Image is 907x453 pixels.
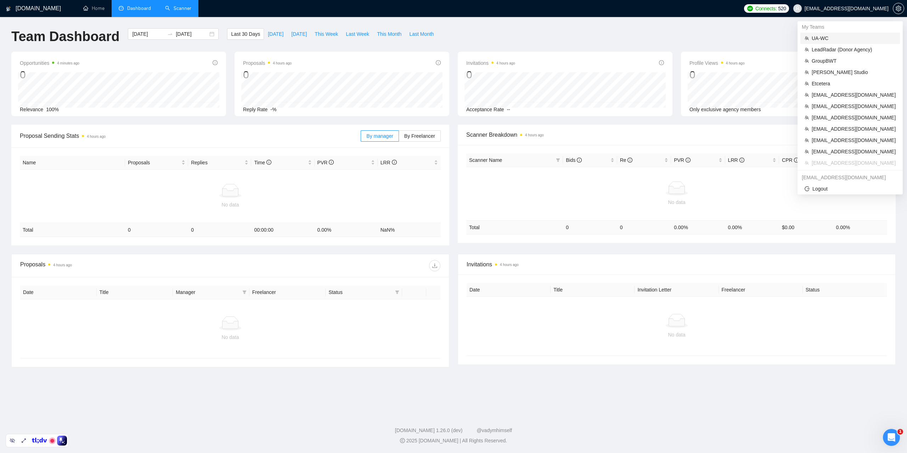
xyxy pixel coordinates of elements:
span: [PERSON_NAME] Studio [812,68,896,76]
h1: Team Dashboard [11,28,119,45]
span: UA-WC [812,34,896,42]
time: 4 hours ago [525,133,544,137]
td: 0.00 % [725,220,779,234]
span: team [805,149,809,154]
span: info-circle [329,160,334,165]
td: 0 [563,220,617,234]
span: team [805,104,809,108]
span: [EMAIL_ADDRESS][DOMAIN_NAME] [812,102,896,110]
time: 4 minutes ago [57,61,79,65]
th: Date [20,285,97,299]
span: team [805,138,809,142]
div: No data [23,201,438,209]
span: GroupBWT [812,57,896,65]
span: filter [394,287,401,298]
time: 4 hours ago [500,263,519,267]
span: Invitations [467,260,887,269]
span: 100% [46,107,59,112]
span: Only exclusive agency members [689,107,761,112]
span: logout [805,186,810,191]
span: LeadRadar (Donor Agency) [812,46,896,53]
th: Proposals [125,156,188,170]
span: By Freelancer [404,133,435,139]
span: filter [395,290,399,294]
button: Last 30 Days [227,28,264,40]
span: filter [554,155,562,165]
div: No data [472,331,881,339]
div: 2025 [DOMAIN_NAME] | All Rights Reserved. [6,437,901,444]
time: 4 hours ago [53,263,72,267]
span: team [805,47,809,52]
div: 0 [243,68,292,81]
span: info-circle [659,60,664,65]
th: Title [97,285,173,299]
span: Replies [191,159,243,166]
span: PVR [674,157,691,163]
span: filter [556,158,560,162]
time: 4 hours ago [496,61,515,65]
span: [EMAIL_ADDRESS][DOMAIN_NAME] [812,114,896,121]
span: 1 [897,429,903,435]
span: dashboard [119,6,124,11]
button: Last Week [342,28,373,40]
span: Manager [176,288,240,296]
span: swap-right [167,31,173,37]
span: user [795,6,800,11]
a: homeHome [83,5,105,11]
span: Scanner Breakdown [466,130,887,139]
td: 0.00 % [671,220,725,234]
span: copyright [400,438,405,443]
span: team [805,36,809,40]
span: PVR [317,160,334,165]
iframe: Intercom live chat [883,429,900,446]
span: This Week [315,30,338,38]
button: This Month [373,28,405,40]
span: Time [254,160,271,165]
span: Bids [566,157,582,163]
img: upwork-logo.png [747,6,753,11]
span: -% [270,107,276,112]
time: 4 hours ago [726,61,745,65]
span: team [805,161,809,165]
span: [EMAIL_ADDRESS][DOMAIN_NAME] [812,125,896,133]
div: No data [469,198,884,206]
time: 4 hours ago [87,135,106,138]
span: info-circle [213,60,218,65]
th: Replies [188,156,251,170]
span: -- [507,107,510,112]
span: filter [241,287,248,298]
td: 0 [125,223,188,237]
div: 0 [20,68,79,81]
span: [EMAIL_ADDRESS][DOMAIN_NAME] [812,159,896,167]
span: Etcetera [812,80,896,87]
th: Invitation Letter [635,283,719,297]
th: Freelancer [249,285,326,299]
a: searchScanner [165,5,191,11]
span: Invitations [466,59,515,67]
span: Dashboard [127,5,151,11]
th: Name [20,156,125,170]
span: team [805,70,809,74]
span: info-circle [627,158,632,163]
span: Last 30 Days [231,30,260,38]
span: [EMAIL_ADDRESS][DOMAIN_NAME] [812,91,896,99]
span: setting [893,6,904,11]
a: @vadymhimself [477,427,512,433]
th: Manager [173,285,249,299]
td: Total [466,220,563,234]
button: setting [893,3,904,14]
td: Total [20,223,125,237]
div: dima.mirov@gigradar.io [798,172,903,183]
span: Scanner Name [469,157,502,163]
div: 0 [466,68,515,81]
div: No data [26,333,435,341]
th: Title [551,283,635,297]
span: By manager [366,133,393,139]
span: team [805,127,809,131]
input: End date [176,30,208,38]
span: Proposals [243,59,292,67]
span: Opportunities [20,59,79,67]
span: Logout [805,185,896,193]
td: $ 0.00 [779,220,833,234]
td: 0.00 % [833,220,888,234]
